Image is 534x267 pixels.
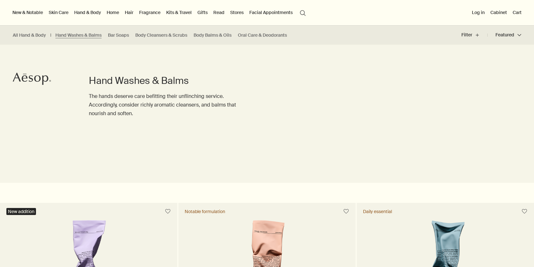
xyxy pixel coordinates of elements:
[162,206,174,217] button: Save to cabinet
[196,8,209,17] a: Gifts
[73,8,102,17] a: Hand & Body
[11,71,53,88] a: Aesop
[363,209,392,214] div: Daily essential
[471,8,486,17] button: Log in
[212,8,226,17] a: Read
[11,8,44,17] button: New & Notable
[340,206,352,217] button: Save to cabinet
[185,209,225,214] div: Notable formulation
[511,8,523,17] button: Cart
[138,8,162,17] a: Fragrance
[105,8,120,17] a: Home
[47,8,70,17] a: Skin Care
[489,8,508,17] a: Cabinet
[124,8,135,17] a: Hair
[165,8,193,17] a: Kits & Travel
[6,208,36,215] div: New addition
[229,8,245,17] button: Stores
[89,74,241,87] h1: Hand Washes & Balms
[13,72,51,85] svg: Aesop
[519,206,530,217] button: Save to cabinet
[297,6,309,19] button: Open search
[89,92,241,118] p: The hands deserve care befitting their unflinching service. Accordingly, consider richly aromatic...
[248,8,294,17] a: Facial Appointments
